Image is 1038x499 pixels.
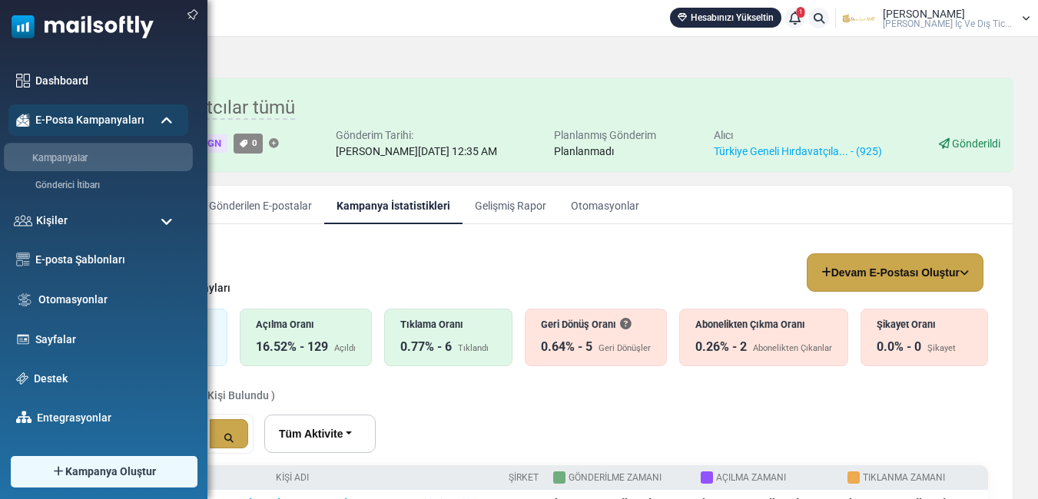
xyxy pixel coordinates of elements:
[35,332,181,348] a: Sayfalar
[35,73,181,89] a: Dashboard
[569,472,662,483] a: Gönderilme Zamanı
[554,145,614,157] span: Planlanmadı
[4,151,188,166] a: Kampanyalar
[256,338,328,356] div: 16.52% - 129
[841,7,1030,30] a: User Logo [PERSON_NAME] [PERSON_NAME] İç Ve Dış Tic...
[65,464,156,480] span: Kampanya Oluştur
[714,145,882,157] a: Türkiye Geneli Hırdavatçıla... - (925)
[463,186,559,224] a: Gelişmiş Rapor
[193,389,275,402] span: ( 6 Kişi Bulundu )
[252,137,257,148] span: 0
[400,338,452,356] div: 0.77% - 6
[695,338,747,356] div: 0.26% - 2
[714,127,882,144] div: Alıcı
[269,139,279,149] a: Etiket Ekle
[458,342,489,355] div: Tıklandı
[234,134,263,153] a: 0
[695,317,832,332] div: Abonelikten Çıkma Oranı
[554,127,656,144] div: Planlanmış Gönderim
[620,319,631,329] i: Bir e-posta alıcısına ulaşamadığında geri döner. Bu, dolu bir gelen kutusu nedeniyle geçici olara...
[336,127,497,144] div: Gönderim Tarihi:
[670,8,781,28] a: Hesabınızı Yükseltin
[716,472,786,483] a: Açılma Zamanı
[797,7,805,18] span: 1
[753,342,832,355] div: Abonelikten Çıkanlar
[16,372,28,385] img: support-icon.svg
[509,472,539,483] a: Şirket
[883,19,1012,28] span: [PERSON_NAME] İç Ve Dış Tic...
[784,8,805,28] a: 1
[16,291,33,309] img: workflow.svg
[877,338,921,356] div: 0.0% - 0
[256,317,356,332] div: Açılma Oranı
[952,137,1000,150] span: Gönderildi
[883,8,965,19] span: [PERSON_NAME]
[877,317,972,332] div: Şikayet Oranı
[34,371,181,387] a: Destek
[324,186,463,224] a: Kampanya İstatistikleri
[8,178,184,192] a: Gönderici İtibarı
[16,74,30,88] img: dashboard-icon.svg
[336,144,497,160] div: [PERSON_NAME][DATE] 12:35 AM
[807,253,983,292] button: Devam E-Postası Oluştur
[35,112,144,128] span: E-Posta Kampanyaları
[276,472,309,483] a: Kişi Adı
[599,342,651,355] div: Geri Dönüşler
[541,338,592,356] div: 0.64% - 5
[16,332,30,346] img: landing_pages.svg
[16,114,30,127] img: campaigns-icon-active.png
[37,410,181,426] a: Entegrasyonlar
[334,342,356,355] div: Açıldı
[36,213,68,229] span: Kişiler
[35,252,181,268] a: E-posta Şablonları
[197,186,324,224] a: Gönderilen E-postalar
[559,186,652,224] a: Otomasyonlar
[400,317,496,332] div: Tıklama Oranı
[863,472,945,483] a: Tıklanma Zamanı
[16,253,30,266] img: email-templates-icon.svg
[541,317,651,332] div: Geri Dönüş Oranı
[841,7,879,30] img: User Logo
[14,215,32,226] img: contacts-icon.svg
[38,292,181,308] a: Otomasyonlar
[927,342,956,355] div: Şikayet
[264,415,376,453] a: Tüm Aktivite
